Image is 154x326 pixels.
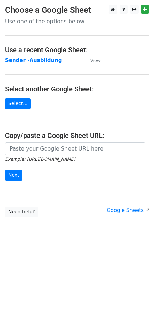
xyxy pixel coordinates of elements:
input: Next [5,170,22,181]
small: Example: [URL][DOMAIN_NAME] [5,157,75,162]
a: Google Sheets [107,207,149,213]
p: Use one of the options below... [5,18,149,25]
h4: Use a recent Google Sheet: [5,46,149,54]
a: View [83,57,101,63]
a: Need help? [5,207,38,217]
small: View [90,58,101,63]
h4: Copy/paste a Google Sheet URL: [5,131,149,140]
a: Select... [5,98,31,109]
h4: Select another Google Sheet: [5,85,149,93]
a: Sender -Ausbildung [5,57,62,63]
input: Paste your Google Sheet URL here [5,142,145,155]
h3: Choose a Google Sheet [5,5,149,15]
